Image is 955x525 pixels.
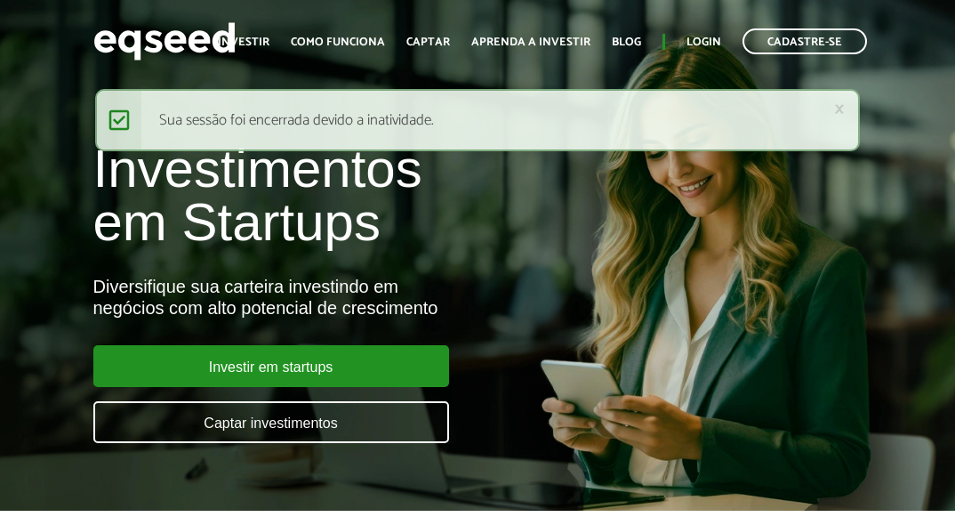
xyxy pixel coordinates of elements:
[742,28,867,54] a: Cadastre-se
[93,276,544,319] div: Diversifique sua carteira investindo em negócios com alto potencial de crescimento
[93,345,449,387] a: Investir em startups
[291,36,385,48] a: Como funciona
[93,401,449,443] a: Captar investimentos
[95,89,859,151] div: Sua sessão foi encerrada devido a inatividade.
[93,142,544,249] h1: Investimentos em Startups
[93,18,236,65] img: EqSeed
[406,36,450,48] a: Captar
[471,36,590,48] a: Aprenda a investir
[834,100,845,118] a: ×
[218,36,269,48] a: Investir
[686,36,721,48] a: Login
[612,36,641,48] a: Blog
